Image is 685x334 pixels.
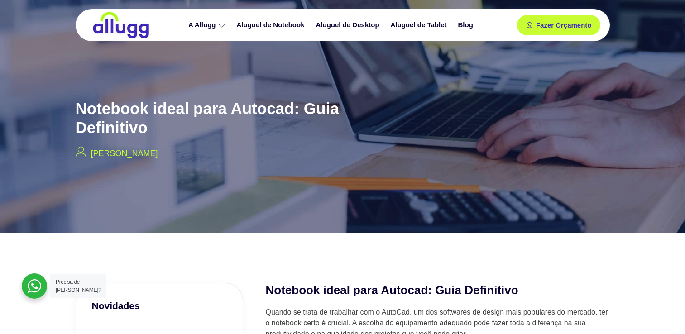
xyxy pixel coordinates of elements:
[536,22,592,29] span: Fazer Orçamento
[311,17,386,33] a: Aluguel de Desktop
[453,17,479,33] a: Blog
[232,17,311,33] a: Aluguel de Notebook
[76,99,365,137] h2: Notebook ideal para Autocad: Guia Definitivo
[56,279,101,293] span: Precisa de [PERSON_NAME]?
[91,11,150,39] img: locação de TI é Allugg
[92,299,227,312] h3: Novidades
[184,17,232,33] a: A Allugg
[517,15,601,35] a: Fazer Orçamento
[91,148,158,160] p: [PERSON_NAME]
[386,17,454,33] a: Aluguel de Tablet
[266,283,610,298] h2: Notebook ideal para Autocad: Guia Definitivo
